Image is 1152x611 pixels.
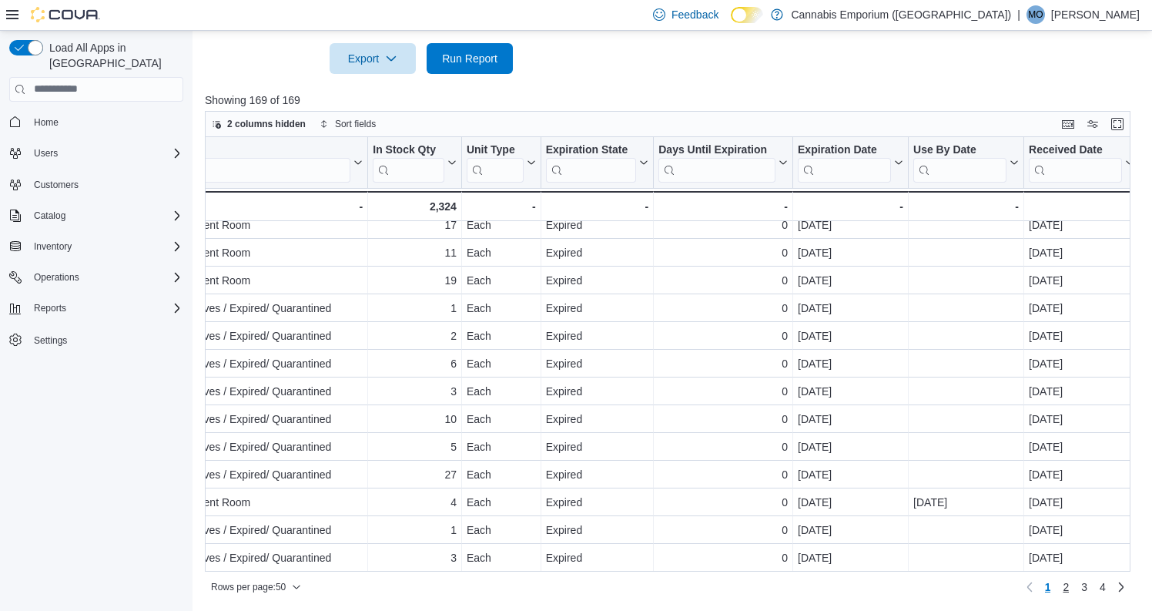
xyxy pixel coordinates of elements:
div: 5 [373,438,457,456]
div: [DATE] [798,521,903,539]
div: Expiration State [546,143,637,182]
div: 0 [658,549,788,567]
span: MO [1028,5,1043,24]
div: Defectives / Expired/ Quarantined [170,327,363,345]
div: [DATE] [1029,465,1134,484]
a: Page 3 of 4 [1075,575,1093,599]
div: 10 [373,410,457,428]
div: 0 [658,410,788,428]
span: Operations [34,271,79,284]
div: 19 [373,271,457,290]
div: Room [170,143,350,182]
button: Catalog [28,206,72,225]
div: Expired [546,243,649,262]
p: [PERSON_NAME] [1051,5,1140,24]
div: [DATE] [1029,549,1134,567]
p: | [1017,5,1020,24]
button: Users [28,144,64,163]
span: Run Report [442,51,497,66]
div: Expired [546,216,649,234]
div: Basement Room [170,271,363,290]
button: Run Report [427,43,513,74]
div: Unit Type [467,143,524,157]
button: Catalog [3,205,189,227]
button: Enter fullscreen [1108,115,1127,133]
div: Each [467,493,536,512]
span: 4 [1100,579,1106,595]
div: [DATE] [798,354,903,373]
div: [DATE] [1029,382,1134,401]
span: Users [34,147,58,159]
div: [DATE] [798,493,903,512]
span: Inventory [28,237,183,256]
div: Each [467,327,536,345]
div: Each [467,299,536,317]
div: [DATE] [1029,410,1134,428]
span: Settings [34,334,67,347]
div: [DATE] [1029,438,1134,456]
div: 0 [658,354,788,373]
div: Each [467,549,536,567]
div: Each [467,354,536,373]
div: [DATE] [1029,354,1134,373]
div: 6 [373,354,457,373]
button: Home [3,111,189,133]
button: Export [330,43,416,74]
div: 0 [658,216,788,234]
span: Feedback [671,7,718,22]
div: 3 [373,382,457,401]
img: Cova [31,7,100,22]
span: Catalog [28,206,183,225]
button: Inventory [3,236,189,257]
div: 27 [373,465,457,484]
div: [DATE] [798,549,903,567]
button: Days Until Expiration [658,143,788,182]
div: [DATE] [1029,493,1134,512]
span: Load All Apps in [GEOGRAPHIC_DATA] [43,40,183,71]
div: 11 [373,243,457,262]
div: 4 [373,493,457,512]
div: In Stock Qty [373,143,444,182]
div: Each [467,216,536,234]
span: Home [28,112,183,132]
span: 1 [1045,579,1051,595]
button: Expiration State [546,143,649,182]
button: Rows per page:50 [205,578,307,596]
div: [DATE] [798,410,903,428]
div: - [913,197,1019,216]
div: Mona Ozkurt [1026,5,1045,24]
button: Reports [28,299,72,317]
span: Reports [34,302,66,314]
div: Expired [546,299,649,317]
button: Operations [3,267,189,288]
button: Received Date [1029,143,1134,182]
div: Basement Room [170,216,363,234]
div: Received Date [1029,143,1122,182]
div: [DATE] [1029,271,1134,290]
div: Defectives / Expired/ Quarantined [170,438,363,456]
button: Customers [3,173,189,196]
div: [DATE] [1029,243,1134,262]
span: Settings [28,330,183,349]
button: Unit Type [467,143,536,182]
div: Days Until Expiration [658,143,775,157]
span: Reports [28,299,183,317]
span: Sort fields [335,118,376,130]
button: Previous page [1020,578,1039,596]
button: Keyboard shortcuts [1059,115,1077,133]
a: Page 4 of 4 [1093,575,1112,599]
div: Defectives / Expired/ Quarantined [170,382,363,401]
div: 1 [373,299,457,317]
div: 2 [373,327,457,345]
div: [DATE] [798,299,903,317]
div: Each [467,271,536,290]
div: 0 [658,243,788,262]
div: Each [467,382,536,401]
div: Each [467,465,536,484]
div: [DATE] [798,465,903,484]
div: Expired [546,327,649,345]
div: 0 [658,299,788,317]
div: [DATE] [913,493,1019,512]
div: [DATE] [798,271,903,290]
div: 1 [373,521,457,539]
